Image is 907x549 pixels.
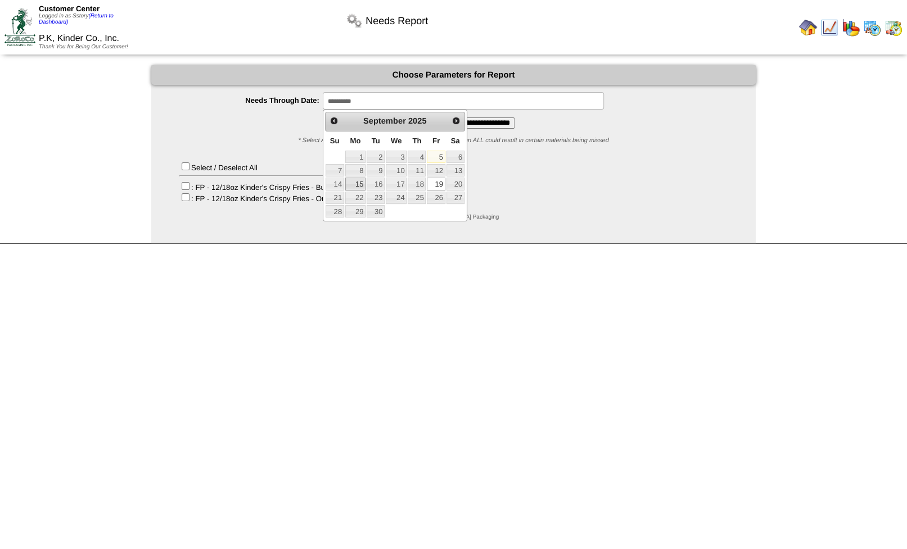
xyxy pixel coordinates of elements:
[386,178,407,190] a: 17
[372,137,380,145] span: Tuesday
[885,19,903,37] img: calendarinout.gif
[446,178,464,190] a: 20
[367,164,385,176] a: 9
[391,137,402,145] span: Wednesday
[842,19,860,37] img: graph.gif
[386,164,407,176] a: 10
[345,178,365,190] a: 15
[427,178,445,190] a: 19
[39,13,114,25] a: (Return to Dashboard)
[448,114,463,128] a: Next
[427,192,445,204] a: 26
[345,164,365,176] a: 8
[412,137,421,145] span: Thursday
[345,192,365,204] a: 22
[367,151,385,163] a: 2
[174,96,323,105] label: Needs Through Date:
[345,205,365,217] a: 29
[408,117,427,126] span: 2025
[408,151,426,163] a: 4
[863,19,881,37] img: calendarprod.gif
[345,151,365,163] a: 1
[365,15,428,27] span: Needs Report
[179,161,394,203] div: Select / Deselect All : FP - 12/18oz Kinder's Crispy Fries - Buttery Garlic and Herb : FP - 12/18...
[367,205,385,217] a: 30
[427,151,445,163] a: 5
[446,164,464,176] a: 13
[326,192,344,204] a: 21
[151,137,756,144] div: * Select ALL to capture all needs. Selecting anything other than ALL could result in certain mate...
[326,164,344,176] a: 7
[452,116,461,125] span: Next
[386,192,407,204] a: 24
[327,114,341,128] a: Prev
[408,164,426,176] a: 11
[446,151,464,163] a: 6
[363,117,406,126] span: September
[350,137,360,145] span: Monday
[345,12,363,30] img: workflow.png
[326,178,344,190] a: 14
[820,19,838,37] img: line_graph.gif
[386,151,407,163] a: 3
[799,19,817,37] img: home.gif
[330,116,339,125] span: Prev
[367,192,385,204] a: 23
[151,65,756,85] div: Choose Parameters for Report
[432,137,440,145] span: Friday
[408,178,426,190] a: 18
[39,13,114,25] span: Logged in as Sstory
[330,137,340,145] span: Sunday
[4,8,35,46] img: ZoRoCo_Logo(Green%26Foil)%20jpg.webp
[39,34,119,43] span: P.K, Kinder Co., Inc.
[326,205,344,217] a: 28
[427,164,445,176] a: 12
[408,192,426,204] a: 25
[451,137,460,145] span: Saturday
[39,4,100,13] span: Customer Center
[446,192,464,204] a: 27
[367,178,385,190] a: 16
[39,44,128,50] span: Thank You for Being Our Customer!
